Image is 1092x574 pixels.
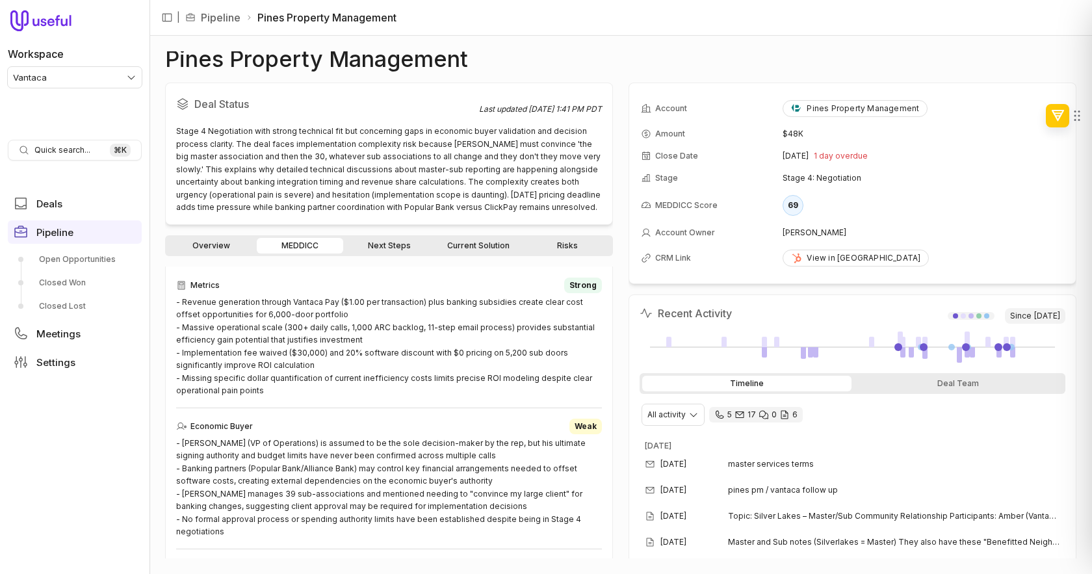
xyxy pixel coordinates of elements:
[176,419,602,434] div: Economic Buyer
[783,124,1064,144] td: $48K
[110,144,131,157] kbd: ⌘ K
[660,459,686,469] time: [DATE]
[165,51,468,67] h1: Pines Property Management
[524,238,610,254] a: Risks
[655,253,691,263] span: CRM Link
[201,10,240,25] a: Pipeline
[655,103,687,114] span: Account
[1034,311,1060,321] time: [DATE]
[528,104,602,114] time: [DATE] 1:41 PM PDT
[346,238,432,254] a: Next Steps
[8,220,142,244] a: Pipeline
[783,100,928,117] button: Pines Property Management
[176,278,602,293] div: Metrics
[176,125,602,214] div: Stage 4 Negotiation with strong technical fit but concerning gaps in economic buyer validation an...
[645,441,671,450] time: [DATE]
[8,272,142,293] a: Closed Won
[791,253,920,263] div: View in [GEOGRAPHIC_DATA]
[176,296,602,397] div: - Revenue generation through Vantaca Pay ($1.00 per transaction) plus banking subsidies create cl...
[36,329,81,339] span: Meetings
[709,407,803,423] div: 5 calls and 17 email threads
[655,200,718,211] span: MEDDICC Score
[728,511,1060,521] span: Topic: Silver Lakes – Master/Sub Community Relationship Participants: Amber (Vantaca), Gage (Vant...
[783,168,1064,189] td: Stage 4: Negotiation
[36,199,62,209] span: Deals
[660,485,686,495] time: [DATE]
[728,459,814,469] span: master services terms
[575,421,597,432] span: Weak
[783,151,809,161] time: [DATE]
[660,537,686,547] time: [DATE]
[36,228,73,237] span: Pipeline
[168,238,254,254] a: Overview
[814,151,868,161] span: 1 day overdue
[1005,308,1065,324] span: Since
[8,322,142,345] a: Meetings
[660,511,686,521] time: [DATE]
[8,249,142,317] div: Pipeline submenu
[479,104,602,114] div: Last updated
[783,222,1064,243] td: [PERSON_NAME]
[854,376,1063,391] div: Deal Team
[177,10,180,25] span: |
[640,306,732,321] h2: Recent Activity
[157,8,177,27] button: Collapse sidebar
[569,280,597,291] span: Strong
[783,250,929,267] a: View in [GEOGRAPHIC_DATA]
[8,249,142,270] a: Open Opportunities
[8,46,64,62] label: Workspace
[8,350,142,374] a: Settings
[655,129,685,139] span: Amount
[728,537,1060,547] span: Master and Sub notes (Silverlakes = Master) They also have these "Benefitted Neighborhoods" which...
[36,358,75,367] span: Settings
[791,103,919,114] div: Pines Property Management
[176,437,602,538] div: - [PERSON_NAME] (VP of Operations) is assumed to be the sole decision-maker by the rep, but his u...
[246,10,396,25] li: Pines Property Management
[783,195,803,216] div: 69
[728,485,838,495] span: pines pm / vantaca follow up
[34,145,90,155] span: Quick search...
[257,238,343,254] a: MEDDICC
[655,228,715,238] span: Account Owner
[642,376,851,391] div: Timeline
[176,94,479,114] h2: Deal Status
[8,192,142,215] a: Deals
[655,151,698,161] span: Close Date
[435,238,521,254] a: Current Solution
[655,173,678,183] span: Stage
[8,296,142,317] a: Closed Lost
